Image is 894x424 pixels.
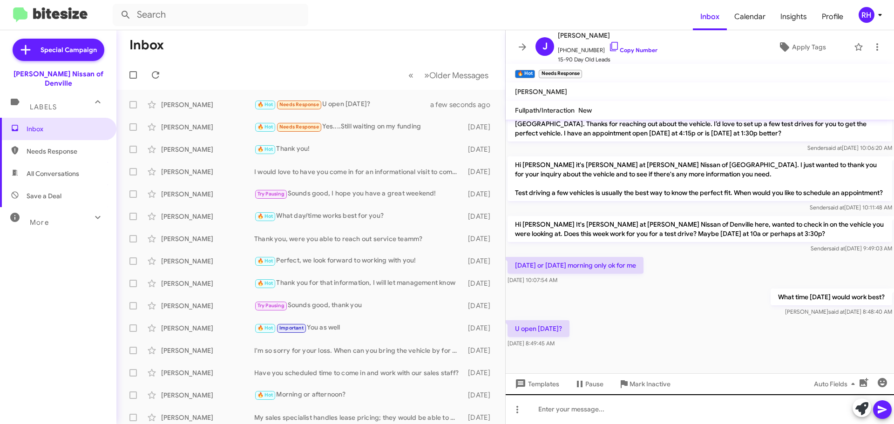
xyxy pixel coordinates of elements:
div: [DATE] [463,189,498,199]
div: [PERSON_NAME] [161,100,254,109]
button: Pause [567,376,611,392]
span: Needs Response [279,101,319,108]
a: Inbox [693,3,727,30]
div: [PERSON_NAME] [161,279,254,288]
div: [DATE] [463,346,498,355]
span: Labels [30,103,57,111]
span: Apply Tags [792,39,826,55]
div: [DATE] [463,368,498,377]
div: [DATE] [463,413,498,422]
button: Apply Tags [754,39,849,55]
span: [PHONE_NUMBER] [558,41,657,55]
div: Morning or afternoon? [254,390,463,400]
h1: Inbox [129,38,164,53]
div: [DATE] [463,256,498,266]
span: 🔥 Hot [257,258,273,264]
div: [DATE] [463,167,498,176]
span: Special Campaign [41,45,97,54]
div: [DATE] [463,234,498,243]
div: [PERSON_NAME] [161,368,254,377]
button: Previous [403,66,419,85]
span: 🔥 Hot [257,146,273,152]
p: Hi [PERSON_NAME] it's [PERSON_NAME] at [PERSON_NAME] Nissan of [GEOGRAPHIC_DATA]. I just wanted t... [508,156,892,201]
span: said at [828,204,844,211]
span: [PERSON_NAME] [558,30,657,41]
div: [PERSON_NAME] [161,413,254,422]
nav: Page navigation example [403,66,494,85]
span: Needs Response [279,124,319,130]
div: a few seconds ago [442,100,498,109]
span: Fullpath/Interaction [515,106,575,114]
div: [PERSON_NAME] [161,346,254,355]
a: Insights [773,3,814,30]
span: More [30,218,49,227]
span: [DATE] 8:49:45 AM [508,340,555,347]
div: [PERSON_NAME] [161,390,254,400]
span: 🔥 Hot [257,213,273,219]
button: RH [851,7,884,23]
div: Thank you for that information, I will let management know [254,278,463,289]
span: 15-90 Day Old Leads [558,55,657,64]
span: 🔥 Hot [257,280,273,286]
span: Try Pausing [257,191,284,197]
span: 🔥 Hot [257,101,273,108]
div: [DATE] [463,390,498,400]
div: [PERSON_NAME] [161,256,254,266]
span: Mark Inactive [630,376,670,392]
div: Sounds good, thank you [254,300,463,311]
span: Older Messages [429,70,488,81]
span: Templates [513,376,559,392]
span: Pause [585,376,603,392]
div: Sounds good, I hope you have a great weekend! [254,188,463,199]
a: Calendar [727,3,773,30]
div: Yes....Still waiting on my funding [254,121,463,132]
span: Important [279,325,304,331]
span: said at [829,245,845,252]
div: Have you scheduled time to come in and work with our sales staff? [254,368,463,377]
div: U open [DATE]? [254,99,442,110]
small: 🔥 Hot [515,70,535,78]
div: I would love to have you come in for an informational visit to compare some options, our inventor... [254,167,463,176]
span: Auto Fields [814,376,859,392]
small: Needs Response [539,70,582,78]
span: J [542,39,548,54]
p: Hope you're having a great day [PERSON_NAME]! It's [PERSON_NAME] at [PERSON_NAME] Nissan of [GEOG... [508,106,892,141]
div: [PERSON_NAME] [161,145,254,154]
span: All Conversations [27,169,79,178]
span: [PERSON_NAME] [DATE] 8:48:40 AM [785,308,892,315]
div: [DATE] [463,145,498,154]
div: [DATE] [463,279,498,288]
span: said at [826,144,842,151]
span: said at [828,308,845,315]
button: Next [419,66,494,85]
div: [DATE] [463,301,498,310]
span: Save a Deal [27,191,61,201]
span: Sender [DATE] 10:06:20 AM [807,144,892,151]
p: [DATE] or [DATE] morning only ok for me [508,257,643,274]
div: RH [859,7,874,23]
button: Mark Inactive [611,376,678,392]
div: You as well [254,323,463,333]
div: [DATE] [463,212,498,221]
span: New [578,106,592,114]
p: What time [DATE] would work best? [771,289,892,305]
a: Copy Number [609,47,657,54]
a: Profile [814,3,851,30]
div: [DATE] [463,122,498,132]
div: [PERSON_NAME] [161,323,254,333]
span: 🔥 Hot [257,124,273,130]
div: Thank you! [254,144,463,155]
p: Hi [PERSON_NAME] It's [PERSON_NAME] at [PERSON_NAME] Nissan of Denville here, wanted to check in ... [508,216,892,242]
div: [PERSON_NAME] [161,301,254,310]
div: [PERSON_NAME] [161,122,254,132]
span: [PERSON_NAME] [515,87,567,96]
span: Sender [DATE] 10:11:48 AM [810,204,892,211]
input: Search [113,4,308,26]
div: My sales specialist handles lease pricing; they would be able to get you all the information that... [254,413,463,422]
div: Perfect, we look forward to working with you! [254,256,463,266]
div: [PERSON_NAME] [161,212,254,221]
span: » [424,69,429,81]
